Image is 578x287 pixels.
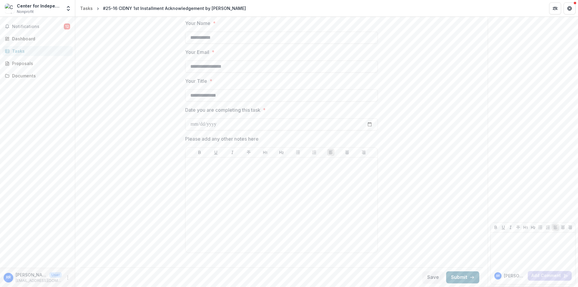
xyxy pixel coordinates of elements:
[6,276,11,279] div: Rick Romash
[49,272,62,278] p: User
[492,224,499,231] button: Bold
[559,224,567,231] button: Align Center
[12,73,68,79] div: Documents
[2,22,73,31] button: Notifications12
[17,9,34,14] span: Nonprofit
[530,224,537,231] button: Heading 2
[2,46,73,56] a: Tasks
[343,149,351,156] button: Align Center
[12,36,68,42] div: Dashboard
[78,4,248,13] nav: breadcrumb
[17,3,62,9] div: Center for Independence of the Disabled, [US_STATE]
[196,149,203,156] button: Bold
[64,2,73,14] button: Open entity switcher
[185,48,209,56] p: Your Email
[514,224,522,231] button: Strike
[522,224,529,231] button: Heading 1
[327,149,334,156] button: Align Left
[360,149,367,156] button: Align Right
[245,149,252,156] button: Strike
[528,271,572,281] button: Add Comment
[78,4,95,13] a: Tasks
[311,149,318,156] button: Ordered List
[500,224,507,231] button: Underline
[64,274,71,281] button: More
[16,272,47,278] p: [PERSON_NAME]
[278,149,285,156] button: Heading 2
[496,274,500,277] div: Rick Romash
[507,224,514,231] button: Italicize
[12,48,68,54] div: Tasks
[12,24,64,29] span: Notifications
[504,273,525,279] p: [PERSON_NAME]
[422,271,444,283] button: Save
[103,5,246,11] div: #25-16 CIDNY 1st Installment Acknowledgement by [PERSON_NAME]
[80,5,93,11] div: Tasks
[2,34,73,44] a: Dashboard
[185,106,260,114] p: Date you are completing this task
[185,77,207,85] p: Your Title
[2,71,73,81] a: Documents
[537,224,544,231] button: Bullet List
[294,149,302,156] button: Bullet List
[552,224,559,231] button: Align Left
[544,224,552,231] button: Ordered List
[2,58,73,68] a: Proposals
[262,149,269,156] button: Heading 1
[229,149,236,156] button: Italicize
[5,4,14,13] img: Center for Independence of the Disabled, New York
[16,278,62,283] p: [EMAIL_ADDRESS][DOMAIN_NAME]
[446,271,479,283] button: Submit
[185,135,259,142] p: Please add any other notes here
[567,224,574,231] button: Align Right
[64,23,70,30] span: 12
[549,2,561,14] button: Partners
[212,149,219,156] button: Underline
[12,60,68,67] div: Proposals
[185,20,210,27] p: Your Name
[564,2,576,14] button: Get Help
